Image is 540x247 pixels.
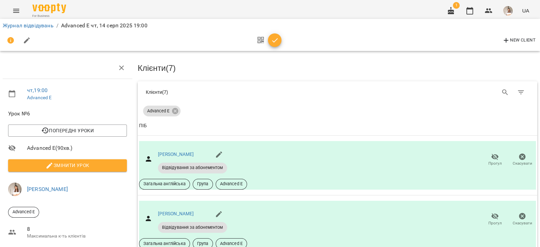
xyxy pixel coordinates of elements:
[139,122,147,130] div: Sort
[146,89,332,95] div: Клієнти ( 7 )
[8,159,127,171] button: Змінити урок
[488,161,502,166] span: Прогул
[8,110,127,118] span: Урок №6
[139,122,147,130] div: ПІБ
[143,108,173,114] span: Advanced E
[32,3,66,13] img: Voopty Logo
[481,210,509,229] button: Прогул
[138,81,537,103] div: Table Toolbar
[8,209,39,215] span: Advanced E
[509,150,536,169] button: Скасувати
[488,220,502,226] span: Прогул
[139,181,190,187] span: Загальна англійська
[513,84,529,101] button: Фільтр
[139,122,536,130] span: ПІБ
[522,7,529,14] span: UA
[502,36,536,45] span: New Client
[501,35,537,46] button: New Client
[13,127,122,135] span: Попередні уроки
[139,241,190,247] span: Загальна англійська
[216,181,247,187] span: Advanced E
[158,165,227,171] span: Відвідування за абонементом
[193,181,213,187] span: Група
[56,22,58,30] li: /
[519,4,532,17] button: UA
[3,22,537,30] nav: breadcrumb
[8,183,22,196] img: 712aada8251ba8fda70bc04018b69839.jpg
[13,161,122,169] span: Змінити урок
[158,211,194,216] a: [PERSON_NAME]
[27,225,127,233] span: 8
[27,95,52,100] a: Advanced E
[8,3,24,19] button: Menu
[61,22,147,30] p: Advanced E чт, 14 серп 2025 19:00
[27,87,48,93] a: чт , 19:00
[509,210,536,229] button: Скасувати
[453,2,460,9] span: 1
[513,161,532,166] span: Скасувати
[27,233,127,240] p: Максимальна к-ть клієнтів
[8,125,127,137] button: Попередні уроки
[143,106,181,116] div: Advanced E
[8,207,39,218] div: Advanced E
[27,186,68,192] a: [PERSON_NAME]
[158,152,194,157] a: [PERSON_NAME]
[503,6,513,16] img: 712aada8251ba8fda70bc04018b69839.jpg
[513,220,532,226] span: Скасувати
[497,84,513,101] button: Search
[481,150,509,169] button: Прогул
[216,241,247,247] span: Advanced E
[138,64,537,73] h3: Клієнти ( 7 )
[32,14,66,18] span: For Business
[158,224,227,230] span: Відвідування за абонементом
[3,22,54,29] a: Журнал відвідувань
[27,144,127,152] span: Advanced E ( 90 хв. )
[193,241,213,247] span: Група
